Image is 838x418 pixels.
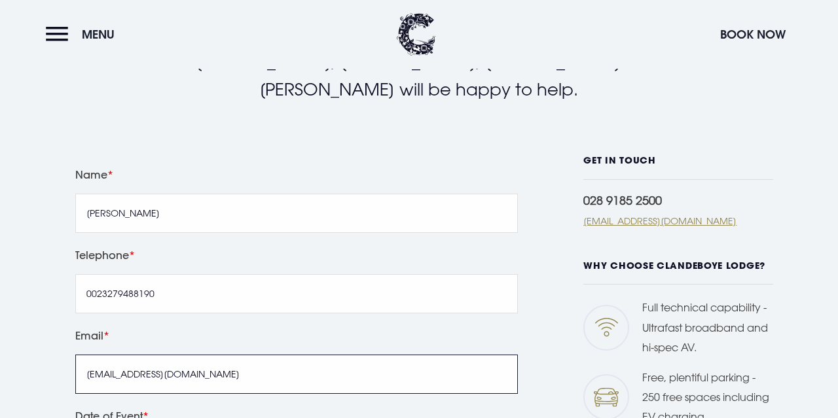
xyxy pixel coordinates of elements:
[583,214,771,228] a: [EMAIL_ADDRESS][DOMAIN_NAME]
[82,27,115,42] span: Menu
[595,318,618,337] img: Why icon 1 1
[397,13,436,56] img: Clandeboye Lodge
[46,20,121,48] button: Menu
[714,20,792,48] button: Book Now
[583,155,773,180] h6: GET IN TOUCH
[594,388,619,407] img: Why icon 2 1
[583,260,773,285] h6: WHY CHOOSE CLANDEBOYE LODGE?
[75,165,519,184] label: Name
[583,193,773,207] div: 028 9185 2500
[642,298,773,357] p: Full technical capability - Ultrafast broadband and hi-spec AV.
[75,246,519,264] label: Telephone
[75,326,519,345] label: Email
